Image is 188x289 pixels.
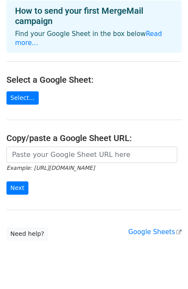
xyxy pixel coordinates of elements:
a: Google Sheets [128,228,182,236]
h4: How to send your first MergeMail campaign [15,6,173,26]
h4: Copy/paste a Google Sheet URL: [6,133,182,143]
a: Need help? [6,227,48,241]
h4: Select a Google Sheet: [6,75,182,85]
iframe: Chat Widget [145,248,188,289]
input: Next [6,181,28,195]
a: Select... [6,91,39,105]
p: Find your Google Sheet in the box below [15,30,173,48]
a: Read more... [15,30,162,47]
small: Example: [URL][DOMAIN_NAME] [6,165,95,171]
input: Paste your Google Sheet URL here [6,147,177,163]
div: Widget chat [145,248,188,289]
